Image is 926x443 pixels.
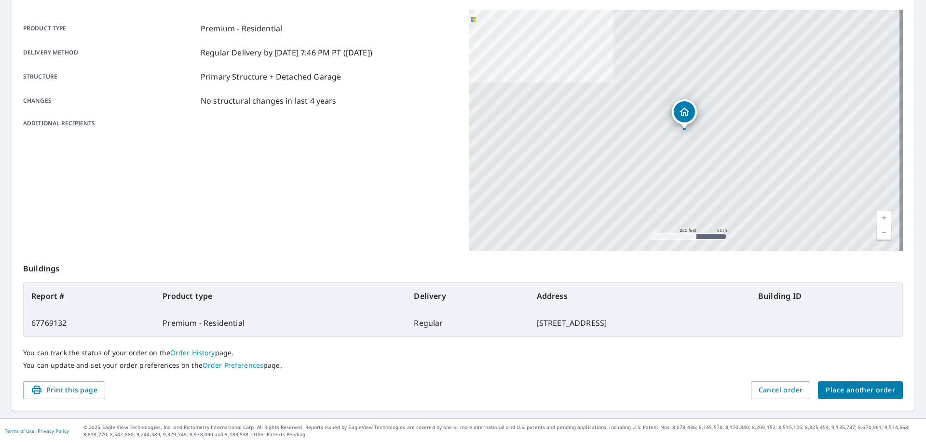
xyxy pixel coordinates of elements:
a: Terms of Use [5,428,35,434]
a: Current Level 17, Zoom In [877,211,891,225]
button: Print this page [23,381,105,399]
th: Building ID [750,282,902,309]
p: © 2025 Eagle View Technologies, Inc. and Pictometry International Corp. All Rights Reserved. Repo... [83,424,921,438]
p: | [5,428,69,434]
td: Premium - Residential [155,309,406,336]
p: Primary Structure + Detached Garage [201,71,341,82]
p: Delivery method [23,47,197,58]
p: Product type [23,23,197,34]
button: Cancel order [751,381,811,399]
a: Current Level 17, Zoom Out [877,225,891,240]
a: Order History [170,348,215,357]
td: [STREET_ADDRESS] [529,309,750,336]
p: You can track the status of your order on the page. [23,349,903,357]
p: Buildings [23,251,903,282]
th: Report # [24,282,155,309]
th: Product type [155,282,406,309]
p: Regular Delivery by [DATE] 7:46 PM PT ([DATE]) [201,47,372,58]
td: 67769132 [24,309,155,336]
p: Additional recipients [23,119,197,128]
p: Premium - Residential [201,23,282,34]
div: Dropped pin, building 1, Residential property, 21310 NE 92nd Pl Redmond, WA 98053 [672,99,697,129]
p: You can update and set your order preferences on the page. [23,361,903,370]
span: Cancel order [759,384,803,396]
a: Privacy Policy [38,428,69,434]
th: Address [529,282,750,309]
span: Print this page [31,384,97,396]
p: Changes [23,95,197,107]
th: Delivery [406,282,529,309]
p: Structure [23,71,197,82]
a: Order Preferences [203,361,263,370]
span: Place another order [826,384,895,396]
td: Regular [406,309,529,336]
button: Place another order [818,381,903,399]
p: No structural changes in last 4 years [201,95,337,107]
